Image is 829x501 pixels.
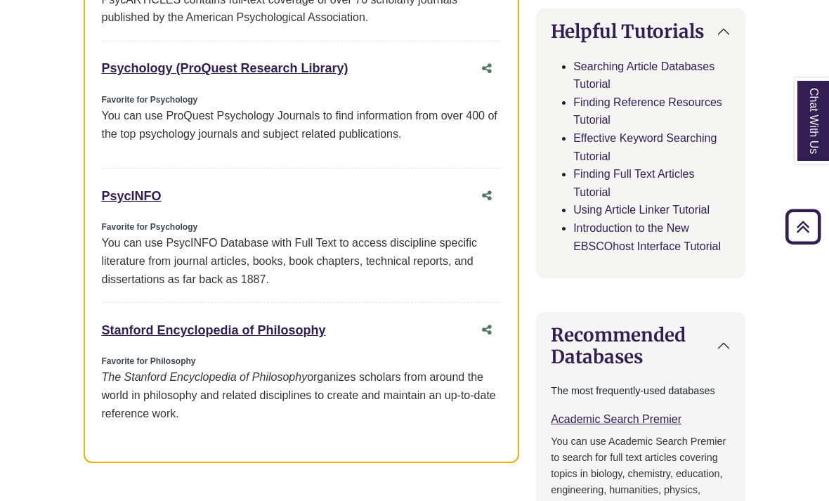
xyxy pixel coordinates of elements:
[537,9,745,53] button: Helpful Tutorials
[573,204,710,216] a: Using Article Linker Tutorial
[573,96,722,126] a: Finding Reference Resources Tutorial
[473,183,501,209] button: Share this database
[102,189,162,203] a: PsycINFO
[573,222,721,252] a: Introduction to the New EBSCOhost Interface Tutorial
[537,313,745,379] button: Recommended Databases
[102,323,326,337] a: Stanford Encyclopedia of Philosophy
[473,317,501,344] button: Share this database
[102,234,502,288] div: You can use PsycINFO Database with Full Text to access discipline specific literature from journa...
[473,56,501,82] button: Share this database
[102,107,502,143] p: You can use ProQuest Psychology Journals to find information from over 400 of the top psychology ...
[102,93,502,107] div: Favorite for Psychology
[102,368,502,422] div: organizes scholars from around the world in philosophy and related disciplines to create and main...
[573,60,714,91] a: Searching Article Databases Tutorial
[102,221,502,234] div: Favorite for Psychology
[573,168,694,198] a: Finding Full Text Articles Tutorial
[781,217,825,236] a: Back to Top
[102,355,502,368] div: Favorite for Philosophy
[573,132,717,162] a: Effective Keyword Searching Tutorial
[551,383,731,399] p: The most frequently-used databases
[102,61,348,75] a: Psychology (ProQuest Research Library)
[551,413,681,425] a: Academic Search Premier
[102,371,308,383] i: The Stanford Encyclopedia of Philosophy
